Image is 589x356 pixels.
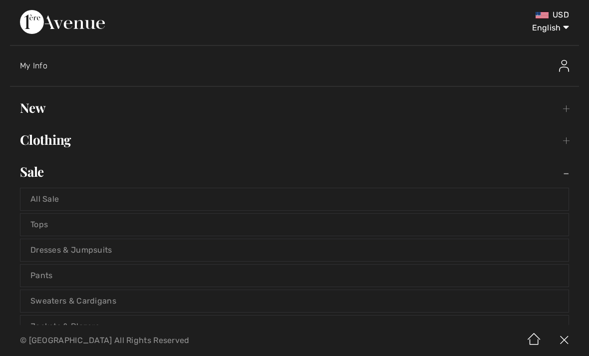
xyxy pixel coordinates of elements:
[20,10,105,34] img: 1ère Avenue
[20,265,569,287] a: Pants
[20,290,569,312] a: Sweaters & Cardigans
[519,325,549,356] img: Home
[20,214,569,236] a: Tops
[20,61,47,70] span: My Info
[10,129,579,151] a: Clothing
[10,97,579,119] a: New
[549,325,579,356] img: X
[20,239,569,261] a: Dresses & Jumpsuits
[20,188,569,210] a: All Sale
[559,60,569,72] img: My Info
[10,161,579,183] a: Sale
[20,316,569,338] a: Jackets & Blazers
[346,10,569,20] div: USD
[20,337,346,344] p: © [GEOGRAPHIC_DATA] All Rights Reserved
